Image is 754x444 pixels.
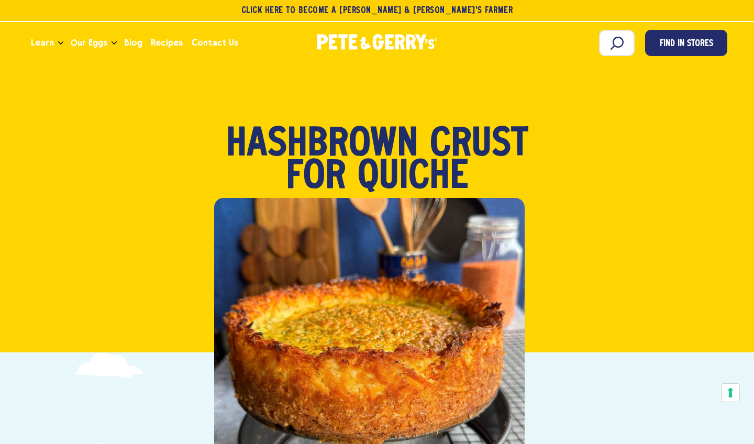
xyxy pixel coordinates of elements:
[358,161,468,194] span: Quiche
[112,41,117,45] button: Open the dropdown menu for Our Eggs
[430,129,528,161] span: Crust
[31,36,54,49] span: Learn
[660,37,713,51] span: Find in Stores
[599,30,635,56] input: Search
[187,29,242,57] a: Contact Us
[66,29,112,57] a: Our Eggs
[151,36,183,49] span: Recipes
[286,161,346,194] span: for
[645,30,727,56] a: Find in Stores
[226,129,418,161] span: Hashbrown
[27,29,58,57] a: Learn
[147,29,187,57] a: Recipes
[192,36,238,49] span: Contact Us
[71,36,107,49] span: Our Eggs
[58,41,63,45] button: Open the dropdown menu for Learn
[722,384,739,402] button: Your consent preferences for tracking technologies
[124,36,142,49] span: Blog
[120,29,147,57] a: Blog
